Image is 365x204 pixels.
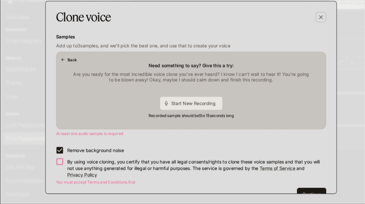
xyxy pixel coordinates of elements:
p: Remove background noise [64,150,118,156]
h6: Samples [54,41,311,47]
p: Add up to 3 samples, and we'll pick the best one, and use that to create your voice [54,50,311,56]
p: Are you ready for the most incredible voice clone you've ever heard? I know I can't wait to hear ... [69,77,296,88]
button: Continue [284,189,311,201]
p: At least one audio sample is required [54,133,311,140]
span: Recorded sample should be 5 to 15 seconds long [142,116,223,123]
p: Need something to say? Give this a try: [142,68,223,75]
p: By using voice cloning, you certify that you have all legal consents/rights to clone these voice ... [64,160,307,179]
span: Start New Recording [163,104,210,111]
div: Start New Recording [153,102,212,114]
h5: Clone voice [54,18,106,33]
button: Back [56,61,76,71]
p: You must accept Terms and Conditions first [54,180,311,186]
a: Privacy Policy [64,173,92,178]
a: Terms of Service [248,167,282,172]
